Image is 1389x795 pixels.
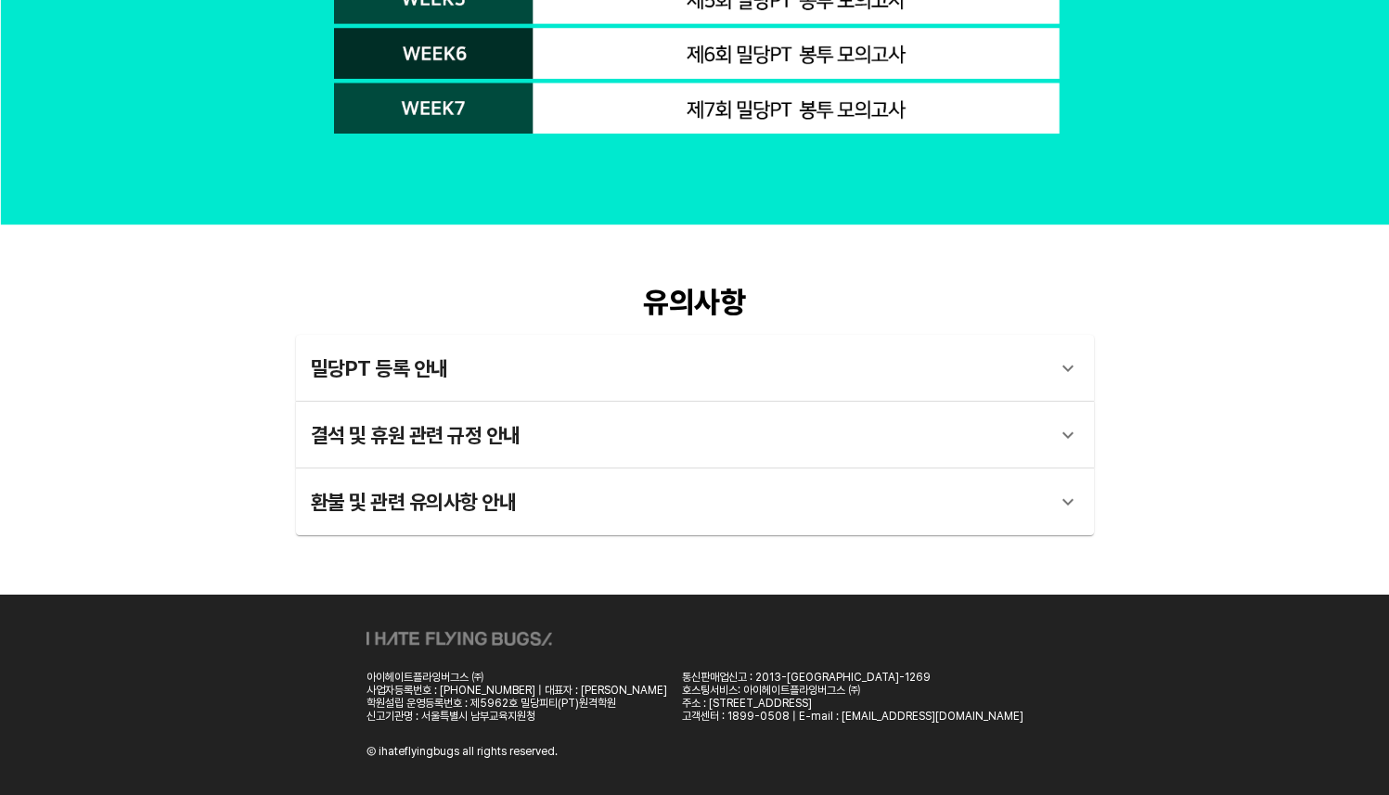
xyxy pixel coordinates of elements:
[311,480,1046,524] div: 환불 및 관련 유의사항 안내
[367,684,667,697] div: 사업자등록번호 : [PHONE_NUMBER] | 대표자 : [PERSON_NAME]
[311,346,1046,391] div: 밀당PT 등록 안내
[367,671,667,684] div: 아이헤이트플라잉버그스 ㈜
[682,697,1023,710] div: 주소 : [STREET_ADDRESS]
[367,710,667,723] div: 신고기관명 : 서울특별시 남부교육지원청
[367,745,558,758] div: Ⓒ ihateflyingbugs all rights reserved.
[296,402,1094,468] div: 결석 및 휴원 관련 규정 안내
[367,697,667,710] div: 학원설립 운영등록번호 : 제5962호 밀당피티(PT)원격학원
[367,632,552,646] img: ihateflyingbugs
[296,335,1094,402] div: 밀당PT 등록 안내
[296,285,1094,320] div: 유의사항
[296,468,1094,535] div: 환불 및 관련 유의사항 안내
[682,684,1023,697] div: 호스팅서비스: 아이헤이트플라잉버그스 ㈜
[311,413,1046,457] div: 결석 및 휴원 관련 규정 안내
[682,671,1023,684] div: 통신판매업신고 : 2013-[GEOGRAPHIC_DATA]-1269
[682,710,1023,723] div: 고객센터 : 1899-0508 | E-mail : [EMAIL_ADDRESS][DOMAIN_NAME]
